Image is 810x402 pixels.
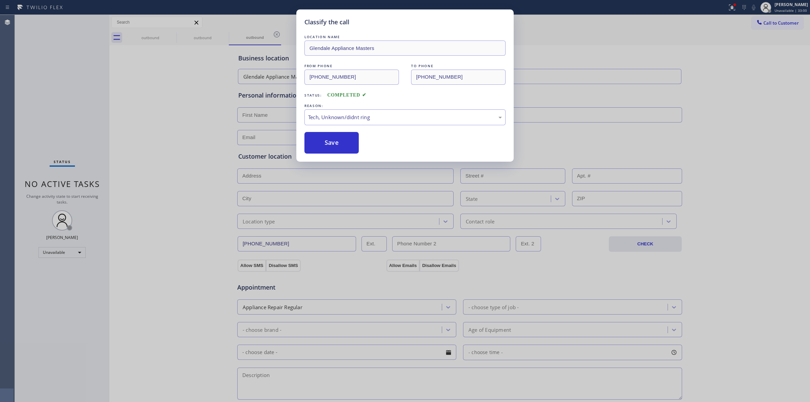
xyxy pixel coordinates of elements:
span: COMPLETED [327,92,367,98]
div: TO PHONE [411,62,506,70]
h5: Classify the call [304,18,349,27]
button: Save [304,132,359,154]
div: FROM PHONE [304,62,399,70]
input: To phone [411,70,506,85]
div: LOCATION NAME [304,33,506,41]
input: From phone [304,70,399,85]
div: REASON: [304,102,506,109]
div: Tech, Unknown/didnt ring [308,113,502,121]
span: Status: [304,93,322,98]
